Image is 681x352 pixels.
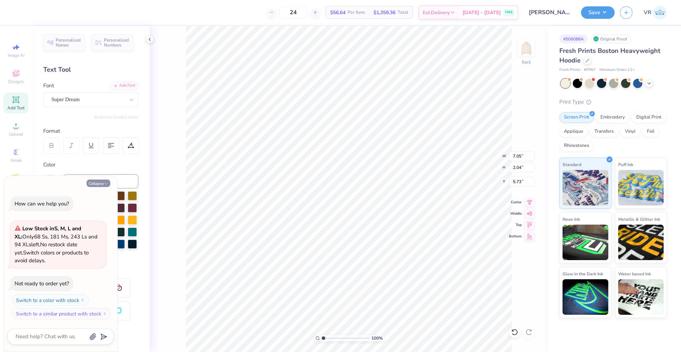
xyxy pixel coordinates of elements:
[398,9,408,16] span: Total
[559,46,660,65] span: Fresh Prints Boston Heavyweight Hoodie
[509,211,522,216] span: Middle
[56,38,81,48] span: Personalized Names
[559,141,594,151] div: Rhinestones
[563,170,608,205] img: Standard
[15,280,69,287] div: Not ready to order yet?
[9,131,23,137] span: Upload
[522,59,531,65] div: Back
[563,279,608,315] img: Glow in the Dark Ink
[12,308,111,319] button: Switch to a similar product with stock
[581,6,615,19] button: Save
[584,67,596,73] span: # FP87
[7,105,24,111] span: Add Text
[279,6,307,19] input: – –
[519,41,533,55] img: Back
[618,170,664,205] img: Puff Ink
[15,200,69,207] div: How can we help you?
[423,9,450,16] span: Est. Delivery
[463,9,501,16] span: [DATE] - [DATE]
[15,225,98,264] span: Only 68 Ss, 181 Ms, 243 Ls and 94 XLs left. Switch colors or products to avoid delays.
[330,9,345,16] span: $56.64
[524,5,576,20] input: Untitled Design
[642,126,659,137] div: Foil
[618,270,651,277] span: Water based Ink
[43,82,54,90] label: Font
[87,180,110,187] button: Collapse
[43,127,139,135] div: Format
[620,126,640,137] div: Vinyl
[509,222,522,227] span: Top
[509,234,522,239] span: Bottom
[644,6,667,20] a: VR
[563,161,581,168] span: Standard
[43,161,138,169] div: Color
[599,67,635,73] span: Minimum Order: 12 +
[12,295,89,306] button: Switch to a color with stock
[563,215,580,223] span: Neon Ink
[563,225,608,260] img: Neon Ink
[348,9,365,16] span: Per Item
[63,174,138,188] input: e.g. 7428 c
[505,10,513,15] span: FREE
[590,126,618,137] div: Transfers
[596,112,630,123] div: Embroidery
[110,82,138,90] div: Add Font
[559,126,588,137] div: Applique
[653,6,667,20] img: Vincent Roxas
[11,158,22,163] span: Greek
[8,53,24,58] span: Image AI
[559,34,588,43] div: # 506088A
[632,112,666,123] div: Digital Print
[15,225,81,240] strong: Low Stock in S, M, L and XL :
[94,114,138,120] button: Switch to Greek Letters
[104,38,129,48] span: Personalized Numbers
[559,112,594,123] div: Screen Print
[559,98,667,106] div: Print Type
[559,67,580,73] span: Fresh Prints
[43,65,138,75] div: Text Tool
[618,215,660,223] span: Metallic & Glitter Ink
[618,161,633,168] span: Puff Ink
[563,270,603,277] span: Glow in the Dark Ink
[371,335,383,341] span: 100 %
[15,241,77,256] span: No restock date yet.
[103,312,107,316] img: Switch to a similar product with stock
[8,79,24,84] span: Designs
[509,200,522,205] span: Center
[373,9,395,16] span: $1,359.36
[81,298,85,302] img: Switch to a color with stock
[618,225,664,260] img: Metallic & Glitter Ink
[618,279,664,315] img: Water based Ink
[644,9,651,17] span: VR
[591,34,631,43] div: Original Proof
